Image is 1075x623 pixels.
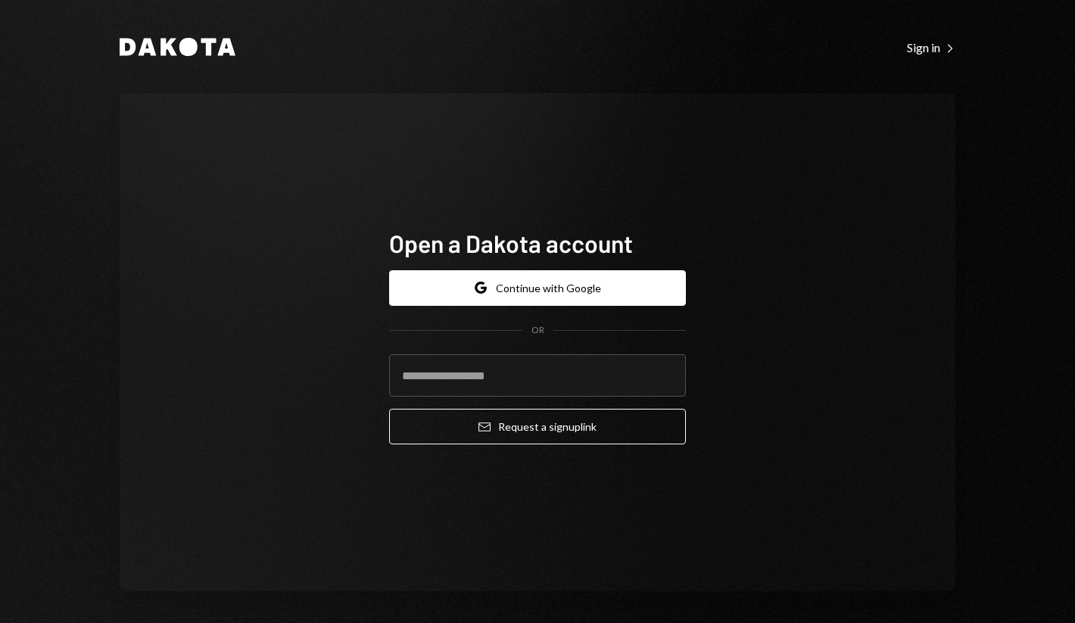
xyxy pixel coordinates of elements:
div: OR [531,324,544,337]
button: Request a signuplink [389,409,686,444]
div: Sign in [907,40,955,55]
a: Sign in [907,39,955,55]
h1: Open a Dakota account [389,228,686,258]
button: Continue with Google [389,270,686,306]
